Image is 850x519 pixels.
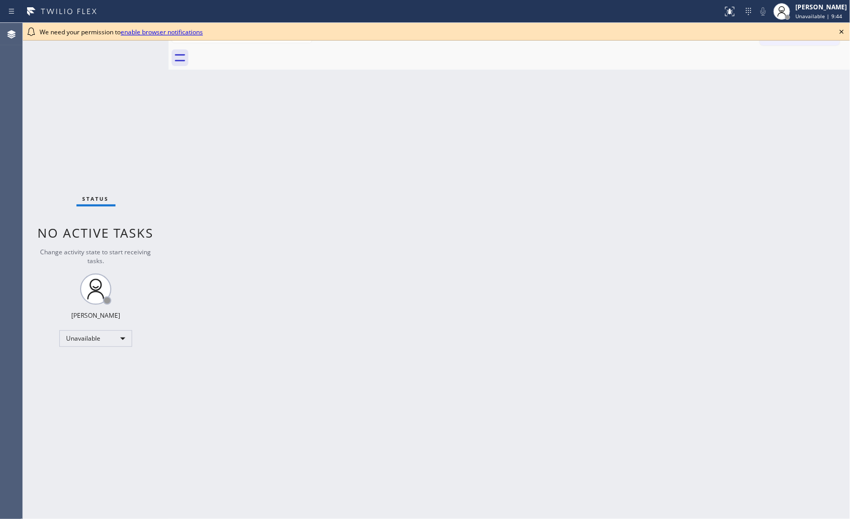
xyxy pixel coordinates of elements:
[71,311,120,320] div: [PERSON_NAME]
[795,12,842,20] span: Unavailable | 9:44
[59,330,132,347] div: Unavailable
[38,224,154,241] span: No active tasks
[83,195,109,202] span: Status
[756,4,770,19] button: Mute
[41,248,151,265] span: Change activity state to start receiving tasks.
[795,3,847,11] div: [PERSON_NAME]
[121,28,203,36] a: enable browser notifications
[40,28,203,36] span: We need your permission to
